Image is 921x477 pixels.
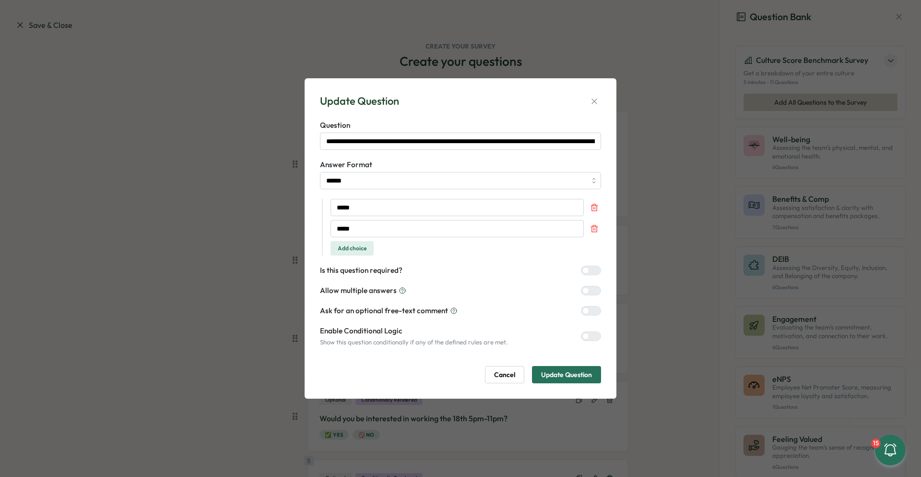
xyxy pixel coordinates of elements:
[320,265,402,276] label: Is this question required?
[494,367,515,383] span: Cancel
[320,306,448,316] span: Ask for an optional free-text comment
[541,367,592,383] span: Update Question
[320,120,601,131] label: Question
[338,242,366,255] span: Add choice
[532,366,601,383] button: Update Question
[320,94,399,109] div: Update Question
[320,338,508,347] p: Show this question conditionally if any of the defined rules are met.
[875,435,906,465] button: 15
[485,366,524,383] button: Cancel
[331,241,374,256] button: Add choice
[320,326,508,336] label: Enable Conditional Logic
[320,159,601,170] label: Answer Format
[871,439,881,448] div: 15
[320,285,397,296] span: Allow multiple answers
[588,201,601,214] button: Remove choice 1
[588,222,601,235] button: Remove choice 2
